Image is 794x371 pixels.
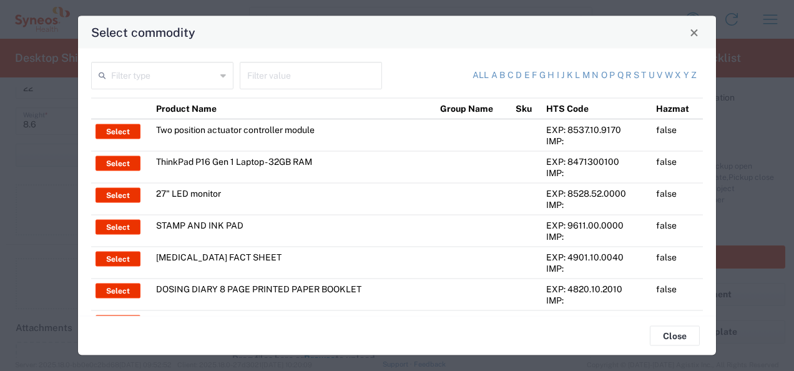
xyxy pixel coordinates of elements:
div: IMP: [546,231,647,242]
td: [MEDICAL_DATA] FACT SHEET [152,247,436,279]
td: false [652,310,703,342]
div: EXP: 4911.99.8000 [546,315,647,327]
div: IMP: [546,167,647,179]
th: Group Name [436,98,511,119]
td: false [652,247,703,279]
a: t [641,69,646,82]
a: k [567,69,573,82]
div: EXP: 9611.00.0000 [546,220,647,231]
button: Select [96,252,140,267]
th: Hazmat [652,98,703,119]
div: IMP: [546,263,647,274]
td: false [652,183,703,215]
a: d [516,69,522,82]
button: Close [685,24,703,41]
div: IMP: [546,136,647,147]
td: 27" LED monitor [152,183,436,215]
a: All [473,69,489,82]
a: r [625,69,631,82]
a: o [601,69,607,82]
a: h [547,69,554,82]
button: Select [96,315,140,330]
td: false [652,215,703,247]
button: Close [650,326,700,346]
a: i [557,69,559,82]
a: l [575,69,580,82]
td: false [652,279,703,310]
td: ThinkPad P16 Gen 1 Laptop - 32GB RAM [152,151,436,183]
div: EXP: 4820.10.2010 [546,284,647,295]
a: j [561,69,564,82]
a: c [507,69,514,82]
th: Product Name [152,98,436,119]
td: false [652,119,703,152]
td: false [652,151,703,183]
a: e [524,69,530,82]
a: a [491,69,497,82]
a: u [649,69,655,82]
td: DOSING DIARY 8 PAGE PRINTED PAPER BOOKLET [152,279,436,310]
td: FOAM CORE SIGN BOARD [152,310,436,342]
a: q [617,69,624,82]
div: EXP: 8537.10.9170 [546,124,647,136]
button: Select [96,220,140,235]
a: n [592,69,599,82]
div: EXP: 8471300100 [546,156,647,167]
button: Select [96,188,140,203]
div: EXP: 8528.52.0000 [546,188,647,199]
div: IMP: [546,199,647,210]
td: STAMP AND INK PAD [152,215,436,247]
th: Sku [511,98,542,119]
a: f [532,69,537,82]
a: m [582,69,590,82]
a: x [675,69,681,82]
a: p [609,69,615,82]
button: Select [96,156,140,171]
div: EXP: 4901.10.0040 [546,252,647,263]
td: Two position actuator controller module [152,119,436,152]
a: b [499,69,505,82]
button: Select [96,124,140,139]
a: v [657,69,662,82]
a: w [665,69,673,82]
div: IMP: [546,295,647,306]
button: Select [96,284,140,299]
a: y [684,69,689,82]
a: g [539,69,546,82]
a: s [634,69,639,82]
th: HTS Code [542,98,652,119]
h4: Select commodity [91,23,195,41]
a: z [691,69,697,82]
